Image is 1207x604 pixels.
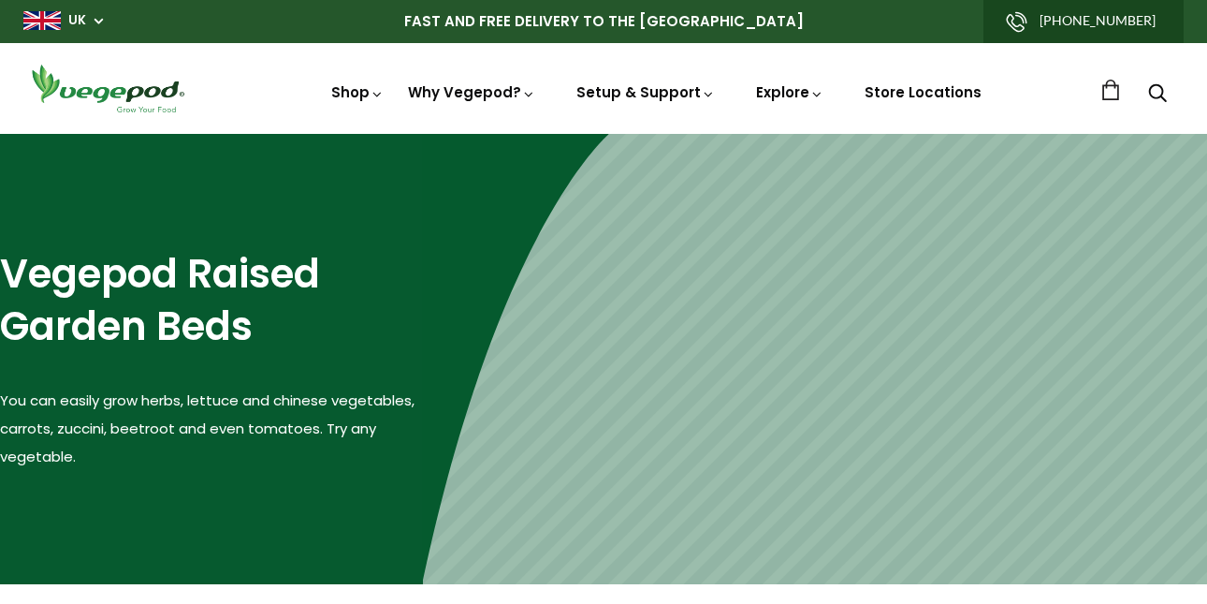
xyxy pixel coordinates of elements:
img: gb_large.png [23,11,61,30]
a: Shop [331,82,384,102]
a: Why Vegepod? [408,82,535,102]
a: Store Locations [865,82,982,102]
a: Search [1148,85,1167,105]
img: Vegepod [23,62,192,115]
a: Setup & Support [576,82,715,102]
a: Explore [756,82,823,102]
a: UK [68,11,86,30]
